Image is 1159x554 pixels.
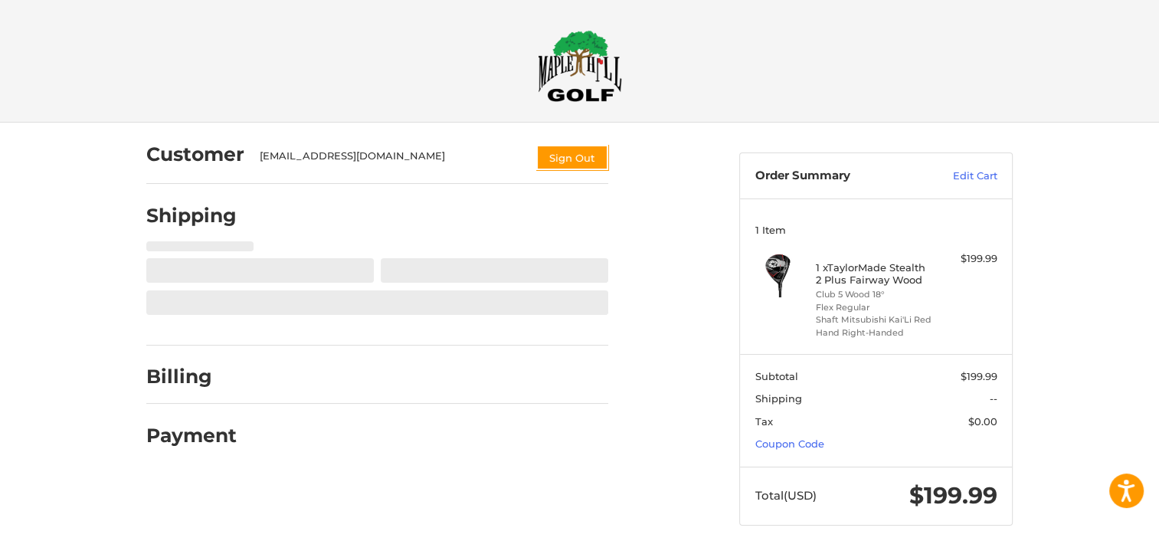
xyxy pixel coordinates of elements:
div: $199.99 [937,251,997,267]
a: Edit Cart [920,169,997,184]
img: Maple Hill Golf [538,30,622,102]
a: Coupon Code [755,438,824,450]
div: [EMAIL_ADDRESS][DOMAIN_NAME] [260,149,522,170]
button: Sign Out [536,145,608,170]
h3: Order Summary [755,169,920,184]
li: Club 5 Wood 18° [816,288,933,301]
span: Subtotal [755,370,798,382]
h2: Shipping [146,204,237,228]
span: $199.99 [961,370,997,382]
h2: Customer [146,143,244,166]
li: Hand Right-Handed [816,326,933,339]
h2: Billing [146,365,236,388]
span: Total (USD) [755,488,817,503]
span: Shipping [755,392,802,405]
h3: 1 Item [755,224,997,236]
li: Shaft Mitsubishi Kai'Li Red [816,313,933,326]
li: Flex Regular [816,301,933,314]
h2: Payment [146,424,237,447]
span: -- [990,392,997,405]
span: $0.00 [968,415,997,428]
iframe: Google Customer Reviews [1033,513,1159,554]
span: Tax [755,415,773,428]
h4: 1 x TaylorMade Stealth 2 Plus Fairway Wood [816,261,933,287]
span: $199.99 [909,481,997,510]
